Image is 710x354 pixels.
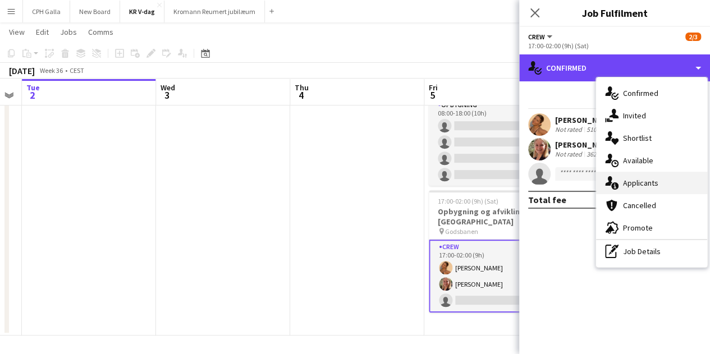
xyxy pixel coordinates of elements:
a: Comms [84,25,118,39]
div: Confirmed [519,54,710,81]
span: 2 [25,89,40,102]
span: Applicants [623,178,658,188]
div: Not rated [555,150,584,159]
h3: Opbygning og afvikling Obs. [GEOGRAPHIC_DATA] [429,206,555,227]
div: 362m [584,150,604,159]
button: Crew [528,33,554,41]
div: [PERSON_NAME] [555,115,624,125]
span: Jobs [60,27,77,37]
span: Promote [623,223,653,233]
div: Total fee [528,194,566,205]
span: Confirmed [623,88,658,98]
span: Godsbanen [445,227,478,236]
app-card-role: Crew2/317:00-02:00 (9h)[PERSON_NAME][PERSON_NAME] [429,240,555,312]
span: 3 [159,89,175,102]
div: Job Details [596,240,707,263]
span: 17:00-02:00 (9h) (Sat) [438,197,498,205]
div: [PERSON_NAME] [555,140,624,150]
span: Shortlist [623,133,652,143]
button: New Board [70,1,120,22]
div: CEST [70,66,84,75]
a: Jobs [56,25,81,39]
span: Week 36 [37,66,65,75]
span: Available [623,155,653,165]
span: Invited [623,111,646,121]
span: Comms [88,27,113,37]
app-card-role: Opbygning0/408:00-18:00 (10h) [429,99,555,186]
span: View [9,27,25,37]
span: Cancelled [623,200,656,210]
span: 5 [427,89,438,102]
span: Crew [528,33,545,41]
a: Edit [31,25,53,39]
button: Kromann Reumert jubilæum [164,1,265,22]
a: View [4,25,29,39]
span: Edit [36,27,49,37]
div: Not rated [555,125,584,134]
span: Tue [26,82,40,93]
div: 510m [584,125,604,134]
app-job-card: 17:00-02:00 (9h) (Sat)2/3Opbygning og afvikling Obs. [GEOGRAPHIC_DATA] Godsbanen1 RoleCrew2/317:0... [429,190,555,312]
span: 2/3 [685,33,701,41]
h3: Job Fulfilment [519,6,710,20]
span: 4 [293,89,309,102]
span: Fri [429,82,438,93]
button: KR V-dag [120,1,164,22]
span: Wed [161,82,175,93]
div: [DATE] [9,65,35,76]
button: CPH Galla [23,1,70,22]
span: Thu [295,82,309,93]
app-job-card: 08:00-18:00 (10h)0/4Opbygningsvagt OBS i [GEOGRAPHIC_DATA] Godsbanen1 RoleOpbygning0/408:00-18:00... [429,49,555,186]
div: 17:00-02:00 (9h) (Sat) [528,42,701,50]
